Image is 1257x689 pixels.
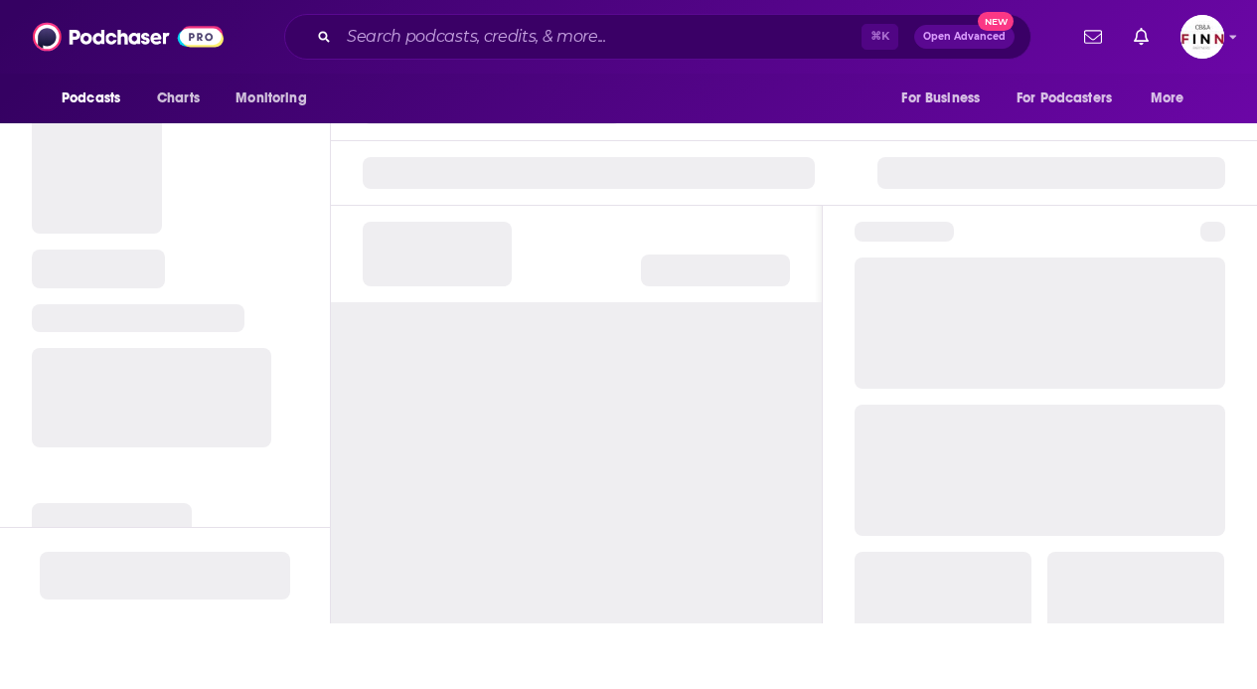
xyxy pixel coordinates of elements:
[914,25,1015,49] button: Open AdvancedNew
[144,80,212,117] a: Charts
[157,85,200,112] span: Charts
[1180,15,1224,59] button: Show profile menu
[236,85,306,112] span: Monitoring
[1004,80,1141,117] button: open menu
[1180,15,1224,59] img: User Profile
[887,80,1005,117] button: open menu
[284,14,1031,60] div: Search podcasts, credits, & more...
[923,32,1006,42] span: Open Advanced
[1151,85,1184,112] span: More
[978,12,1014,31] span: New
[1126,20,1157,54] a: Show notifications dropdown
[62,85,120,112] span: Podcasts
[901,85,980,112] span: For Business
[1076,20,1110,54] a: Show notifications dropdown
[48,80,146,117] button: open menu
[1180,15,1224,59] span: Logged in as FINNMadison
[1137,80,1209,117] button: open menu
[862,24,898,50] span: ⌘ K
[33,18,224,56] img: Podchaser - Follow, Share and Rate Podcasts
[1017,85,1112,112] span: For Podcasters
[339,21,862,53] input: Search podcasts, credits, & more...
[222,80,332,117] button: open menu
